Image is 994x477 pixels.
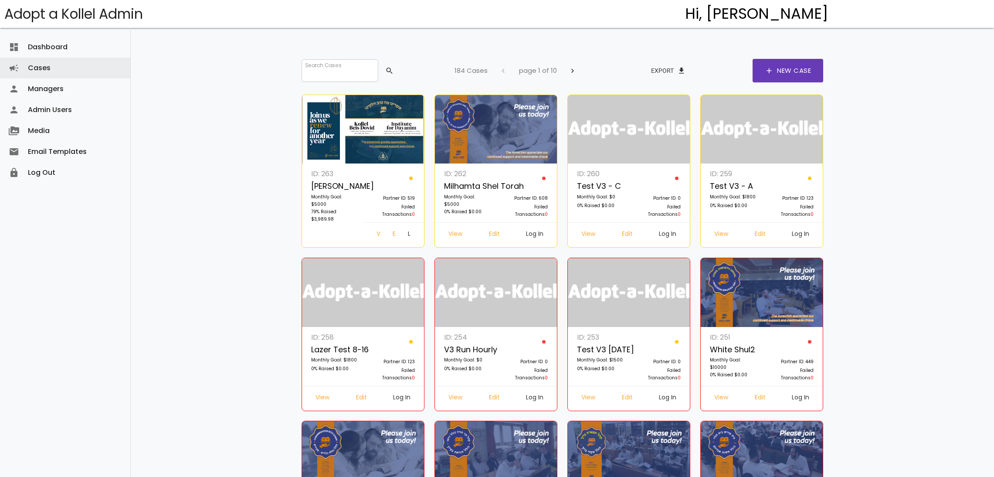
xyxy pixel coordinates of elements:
[302,258,424,327] img: logonobg.png
[368,203,415,218] p: Failed Transactions
[401,227,417,243] a: Log In
[519,227,550,243] a: Log In
[545,211,548,218] span: 0
[9,120,19,141] i: perm_media
[577,180,624,193] p: Test v3 - c
[577,331,624,343] p: ID: 253
[378,63,399,78] button: search
[577,343,624,357] p: Test V3 [DATE]
[685,6,828,22] h4: Hi, [PERSON_NAME]
[785,227,816,243] a: Log In
[444,193,491,208] p: Monthly Goal: $5000
[652,391,683,406] a: Log In
[311,356,358,365] p: Monthly Goal: $1800
[762,168,818,222] a: Partner ID: 123 Failed Transactions0
[9,99,19,120] i: person
[615,227,640,243] a: Edit
[482,391,507,406] a: Edit
[501,194,548,203] p: Partner ID: 608
[572,168,629,222] a: ID: 260 Test v3 - c Monthly Goal: $0 0% Raised $0.00
[577,365,624,374] p: 0% Raised $0.00
[368,358,415,367] p: Partner ID: 123
[302,95,424,164] img: I2vVEkmzLd.fvn3D5NTra.png
[629,331,685,386] a: Partner ID: 0 Failed Transactions0
[501,203,548,218] p: Failed Transactions
[577,193,624,202] p: Monthly Goal: $0
[9,141,19,162] i: email
[705,168,762,222] a: ID: 259 Test v3 - A Monthly Goal: $1800 0% Raised $0.00
[311,208,358,223] p: 79% Raised $3,989.98
[710,202,757,211] p: 0% Raised $0.00
[349,391,374,406] a: Edit
[652,227,683,243] a: Log In
[577,202,624,211] p: 0% Raised $0.00
[707,227,735,243] a: View
[444,180,491,193] p: Milhamta Shel Torah
[385,63,394,78] span: search
[577,356,624,365] p: Monthly Goal: $1500
[444,168,491,180] p: ID: 262
[501,358,548,367] p: Partner ID: 0
[306,168,363,227] a: ID: 263 [PERSON_NAME] Monthly Goal: $5000 79% Raised $3,989.98
[444,365,491,374] p: 0% Raised $0.00
[568,95,690,164] img: logonobg.png
[561,63,584,78] button: chevron_right
[710,168,757,180] p: ID: 259
[707,391,735,406] a: View
[710,180,757,193] p: Test v3 - A
[677,63,686,78] span: file_download
[439,331,496,386] a: ID: 254 v3 run hourly Monthly Goal: $0 0% Raised $0.00
[311,168,358,180] p: ID: 263
[311,365,358,374] p: 0% Raised $0.00
[705,331,762,386] a: ID: 251 White Shul2 Monthly Goal: $10000 0% Raised $0.00
[363,168,420,222] a: Partner ID: 519 Failed Transactions0
[572,331,629,386] a: ID: 253 Test V3 [DATE] Monthly Goal: $1500 0% Raised $0.00
[519,391,550,406] a: Log In
[710,343,757,357] p: White Shul2
[370,227,386,243] a: View
[444,343,491,357] p: v3 run hourly
[574,391,602,406] a: View
[748,227,773,243] a: Edit
[678,211,681,218] span: 0
[311,180,358,193] p: [PERSON_NAME]
[439,168,496,222] a: ID: 262 Milhamta Shel Torah Monthly Goal: $5000 0% Raised $0.00
[412,375,415,381] span: 0
[386,227,401,243] a: Edit
[701,258,823,327] img: 6GPLfb0Mk4.zBtvR2DLF4.png
[811,375,814,381] span: 0
[441,391,469,406] a: View
[811,211,814,218] span: 0
[496,331,553,386] a: Partner ID: 0 Failed Transactions0
[710,356,757,371] p: Monthly Goal: $10000
[568,63,577,78] span: chevron_right
[435,95,557,164] img: z9NQUo20Gg.X4VDNcvjTb.jpg
[767,358,814,367] p: Partner ID: 449
[748,391,773,406] a: Edit
[9,78,19,99] i: person
[311,193,358,208] p: Monthly Goal: $5000
[753,59,823,82] a: addNew Case
[386,391,417,406] a: Log In
[501,367,548,382] p: Failed Transactions
[767,194,814,203] p: Partner ID: 123
[615,391,640,406] a: Edit
[785,391,816,406] a: Log In
[634,367,681,382] p: Failed Transactions
[568,258,690,327] img: logonobg.png
[634,358,681,367] p: Partner ID: 0
[634,194,681,203] p: Partner ID: 0
[363,331,420,386] a: Partner ID: 123 Failed Transactions0
[444,356,491,365] p: Monthly Goal: $0
[496,168,553,222] a: Partner ID: 608 Failed Transactions0
[577,168,624,180] p: ID: 260
[441,227,469,243] a: View
[309,391,336,406] a: View
[678,375,681,381] span: 0
[444,331,491,343] p: ID: 254
[9,162,19,183] i: lock
[9,37,19,58] i: dashboard
[311,331,358,343] p: ID: 258
[368,367,415,382] p: Failed Transactions
[644,63,693,78] button: Exportfile_download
